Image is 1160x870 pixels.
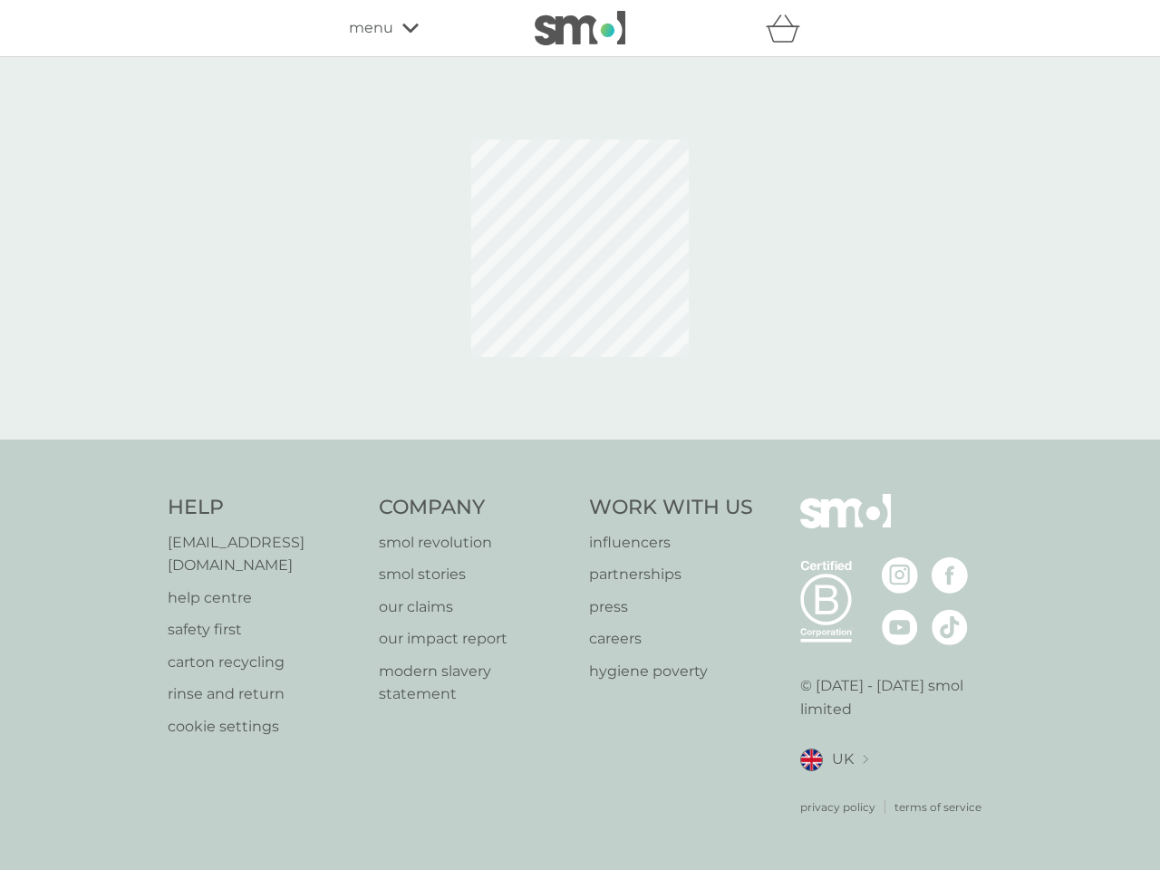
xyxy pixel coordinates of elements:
img: select a new location [863,755,868,765]
a: careers [589,627,753,651]
a: smol stories [379,563,572,586]
a: partnerships [589,563,753,586]
span: UK [832,748,854,771]
a: hygiene poverty [589,660,753,683]
p: © [DATE] - [DATE] smol limited [800,674,993,720]
a: safety first [168,618,361,642]
a: our impact report [379,627,572,651]
img: UK flag [800,749,823,771]
a: privacy policy [800,798,875,816]
img: visit the smol Youtube page [882,609,918,645]
img: visit the smol Facebook page [932,557,968,594]
a: terms of service [894,798,981,816]
a: [EMAIL_ADDRESS][DOMAIN_NAME] [168,531,361,577]
img: visit the smol Instagram page [882,557,918,594]
a: rinse and return [168,682,361,706]
a: help centre [168,586,361,610]
img: smol [535,11,625,45]
h4: Help [168,494,361,522]
a: our claims [379,595,572,619]
h4: Work With Us [589,494,753,522]
a: smol revolution [379,531,572,555]
h4: Company [379,494,572,522]
span: menu [349,16,393,40]
a: influencers [589,531,753,555]
a: cookie settings [168,715,361,739]
a: carton recycling [168,651,361,674]
a: press [589,595,753,619]
div: basket [766,10,811,46]
a: modern slavery statement [379,660,572,706]
img: smol [800,494,891,556]
img: visit the smol Tiktok page [932,609,968,645]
